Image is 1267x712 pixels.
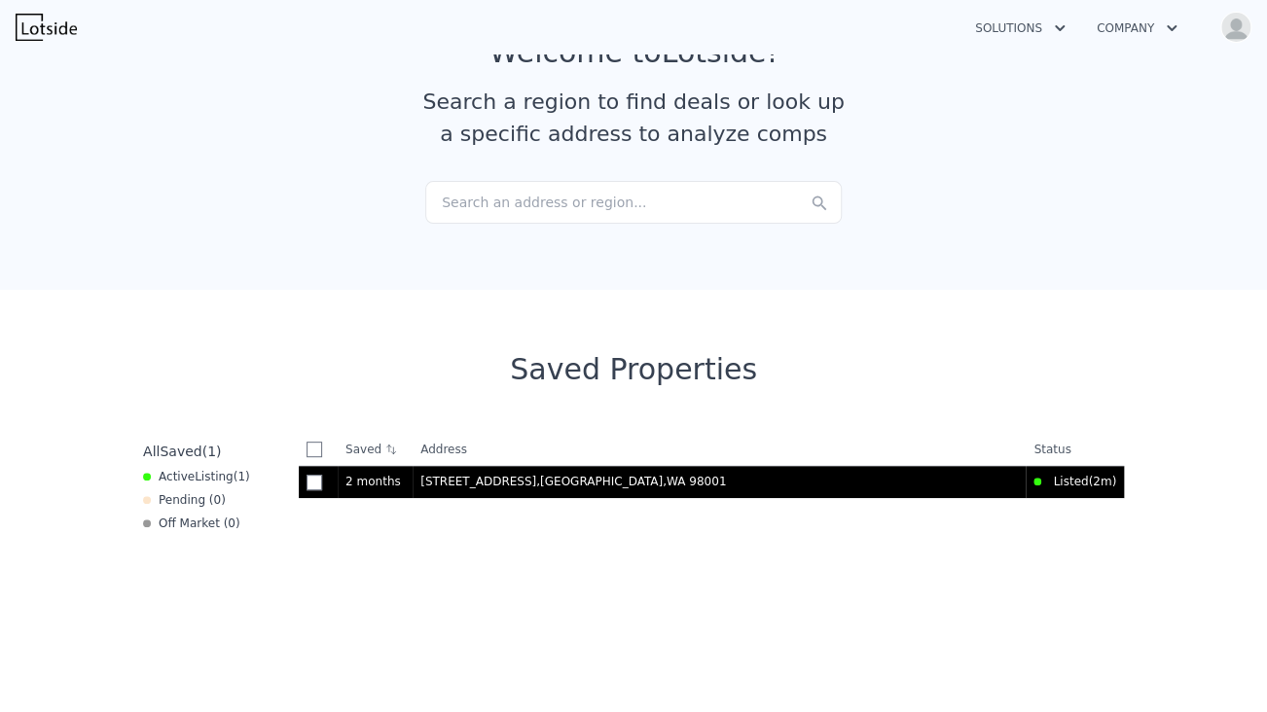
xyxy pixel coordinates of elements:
div: Search a region to find deals or look up a specific address to analyze comps [416,86,851,150]
button: Solutions [959,11,1081,46]
button: Company [1081,11,1193,46]
span: , WA 98001 [663,475,726,488]
span: [STREET_ADDRESS] [420,475,536,488]
div: Search an address or region... [425,181,842,224]
th: Address [413,434,1026,466]
img: Lotside [16,14,77,41]
img: avatar [1220,12,1251,43]
span: Listed ( [1041,474,1093,489]
span: Listing [195,470,234,483]
div: All ( 1 ) [143,442,221,461]
div: Pending ( 0 ) [143,492,226,508]
div: Off Market ( 0 ) [143,516,240,531]
span: , [GEOGRAPHIC_DATA] [536,475,734,488]
time: 2025-07-24 21:37 [1093,474,1111,489]
span: ) [1111,474,1116,489]
th: Saved [338,434,413,465]
span: Saved [160,444,201,459]
th: Status [1026,434,1124,466]
div: Saved Properties [135,352,1132,387]
time: 2025-07-24 21:39 [345,474,405,489]
span: Active ( 1 ) [159,469,250,484]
